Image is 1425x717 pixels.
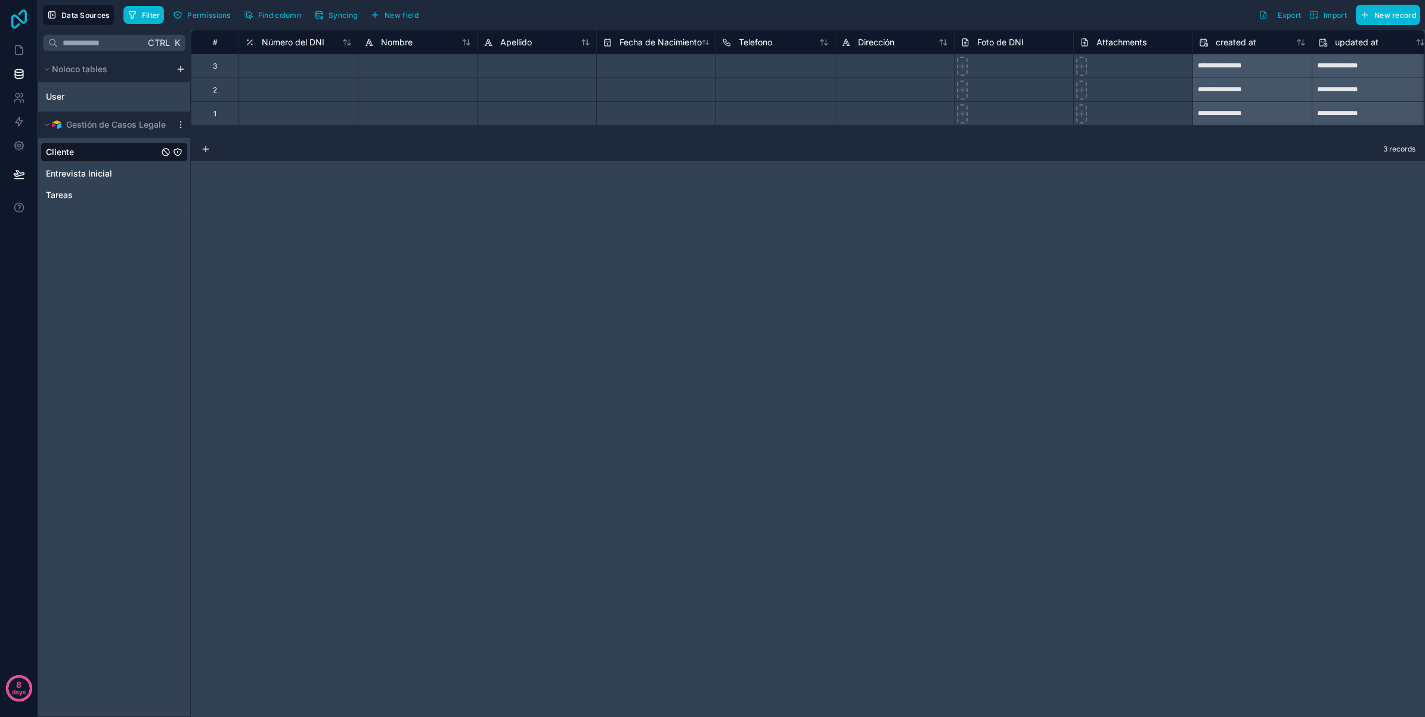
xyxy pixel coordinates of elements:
p: 8 [16,679,21,691]
button: New field [366,6,423,24]
span: Permissions [187,11,230,20]
span: 3 records [1383,144,1415,154]
span: Telefono [739,36,772,48]
p: days [12,684,26,700]
span: New field [385,11,419,20]
span: K [173,39,181,47]
span: Dirección [858,36,894,48]
button: Syncing [310,6,361,24]
button: New record [1356,5,1420,25]
span: Export [1278,11,1301,20]
button: Export [1254,5,1305,25]
span: Syncing [329,11,357,20]
span: Nombre [381,36,413,48]
span: Foto de DNI [977,36,1024,48]
span: Apellido [500,36,532,48]
a: New record [1351,5,1420,25]
span: Fecha de Nacimiento [619,36,702,48]
button: Find column [240,6,305,24]
a: Permissions [169,6,239,24]
span: Ctrl [147,35,171,50]
span: Find column [258,11,301,20]
div: 1 [213,109,216,119]
span: Import [1324,11,1347,20]
button: Filter [123,6,165,24]
button: Permissions [169,6,234,24]
span: created at [1216,36,1256,48]
div: 3 [213,61,217,71]
a: Syncing [310,6,366,24]
span: Filter [142,11,160,20]
span: Data Sources [61,11,110,20]
button: Import [1305,5,1351,25]
span: Attachments [1096,36,1147,48]
span: Número del DNI [262,36,324,48]
div: 2 [213,85,217,95]
span: New record [1374,11,1416,20]
span: updated at [1335,36,1378,48]
button: Data Sources [43,5,114,25]
div: # [200,38,230,47]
